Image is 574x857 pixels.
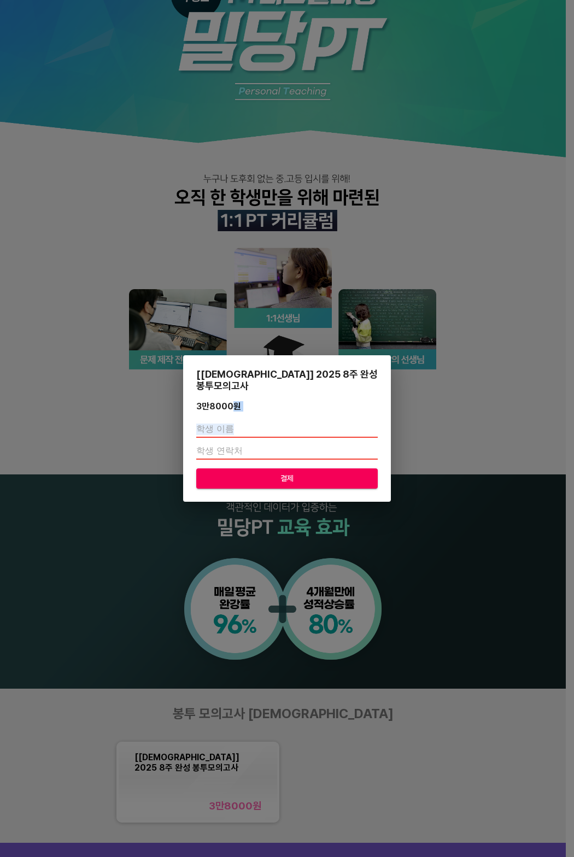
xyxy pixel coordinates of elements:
[196,420,378,438] input: 학생 이름
[196,442,378,460] input: 학생 연락처
[205,472,369,485] span: 결제
[196,368,378,391] div: [[DEMOGRAPHIC_DATA]] 2025 8주 완성 봉투모의고사
[196,468,378,489] button: 결제
[196,401,241,412] div: 3만8000 원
